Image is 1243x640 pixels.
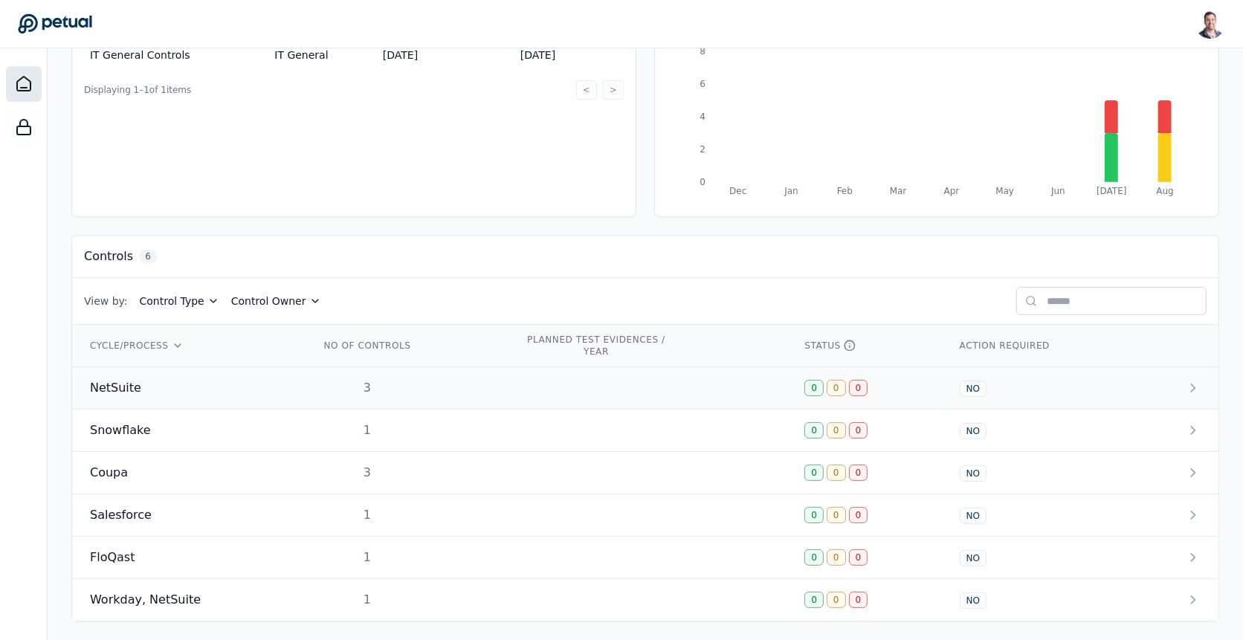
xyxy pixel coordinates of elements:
[1097,186,1126,196] tspan: [DATE]
[804,422,824,439] div: 0
[827,507,846,523] div: 0
[890,186,907,196] tspan: Mar
[849,507,868,523] div: 0
[827,380,846,396] div: 0
[84,294,128,308] span: View by:
[84,248,133,265] h3: Controls
[84,42,268,69] td: IT General Controls
[960,550,987,566] div: NO
[960,381,987,397] div: NO
[90,506,152,524] span: Salesforce
[849,380,868,396] div: 0
[849,422,868,439] div: 0
[827,549,846,566] div: 0
[942,325,1140,367] th: ACTION REQUIRED
[320,379,415,397] div: 3
[700,177,706,187] tspan: 0
[1050,186,1065,196] tspan: Jun
[849,592,868,608] div: 0
[18,13,92,34] a: Go to Dashboard
[90,421,151,439] span: Snowflake
[576,80,597,100] button: <
[827,465,846,481] div: 0
[90,379,141,397] span: NetSuite
[90,464,128,482] span: Coupa
[90,549,135,566] span: FloQast
[827,592,846,608] div: 0
[140,294,219,308] button: Control Type
[1195,9,1225,39] img: Snir Kodesh
[90,591,201,609] span: Workday, NetSuite
[804,507,824,523] div: 0
[320,549,415,566] div: 1
[139,249,157,264] span: 6
[960,592,987,609] div: NO
[90,340,284,352] div: CYCLE/PROCESS
[960,465,987,482] div: NO
[995,186,1014,196] tspan: May
[320,340,415,352] div: NO OF CONTROLS
[837,186,853,196] tspan: Feb
[700,111,706,122] tspan: 4
[804,592,824,608] div: 0
[700,144,706,155] tspan: 2
[268,42,377,69] td: IT General
[700,46,706,56] tspan: 8
[804,380,824,396] div: 0
[231,294,321,308] button: Control Owner
[377,42,514,69] td: [DATE]
[729,186,746,196] tspan: Dec
[6,109,42,145] a: SOC
[525,334,668,358] div: PLANNED TEST EVIDENCES / YEAR
[1156,186,1173,196] tspan: Aug
[944,186,960,196] tspan: Apr
[320,591,415,609] div: 1
[320,506,415,524] div: 1
[320,464,415,482] div: 3
[827,422,846,439] div: 0
[603,80,624,100] button: >
[514,42,624,69] td: [DATE]
[804,465,824,481] div: 0
[849,465,868,481] div: 0
[804,549,824,566] div: 0
[84,84,191,96] span: Displaying 1– 1 of 1 items
[960,423,987,439] div: NO
[6,66,42,102] a: Dashboard
[849,549,868,566] div: 0
[320,421,415,439] div: 1
[700,79,706,89] tspan: 6
[960,508,987,524] div: NO
[804,340,923,352] div: STATUS
[784,186,798,196] tspan: Jan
